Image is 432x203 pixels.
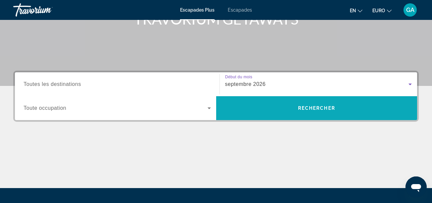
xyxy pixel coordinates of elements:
[372,8,385,13] span: EURO
[401,3,419,17] button: Menu utilisateur
[180,7,215,13] a: Escapades Plus
[372,6,392,15] button: Changer de devise
[24,105,66,111] span: Toute occupation
[405,176,427,198] iframe: Bouton de lancement de la fenêtre de messagerie
[225,75,252,79] span: Début du mois
[24,81,81,87] span: Toutes les destinations
[15,72,417,120] div: Widget de recherche
[350,8,356,13] span: en
[228,7,252,13] a: Escapades
[406,7,414,13] span: GA
[298,105,335,111] span: Rechercher
[13,1,80,19] a: Travorium
[216,96,417,120] button: Rechercher
[225,81,266,87] span: septembre 2026
[350,6,362,15] button: Changer la langue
